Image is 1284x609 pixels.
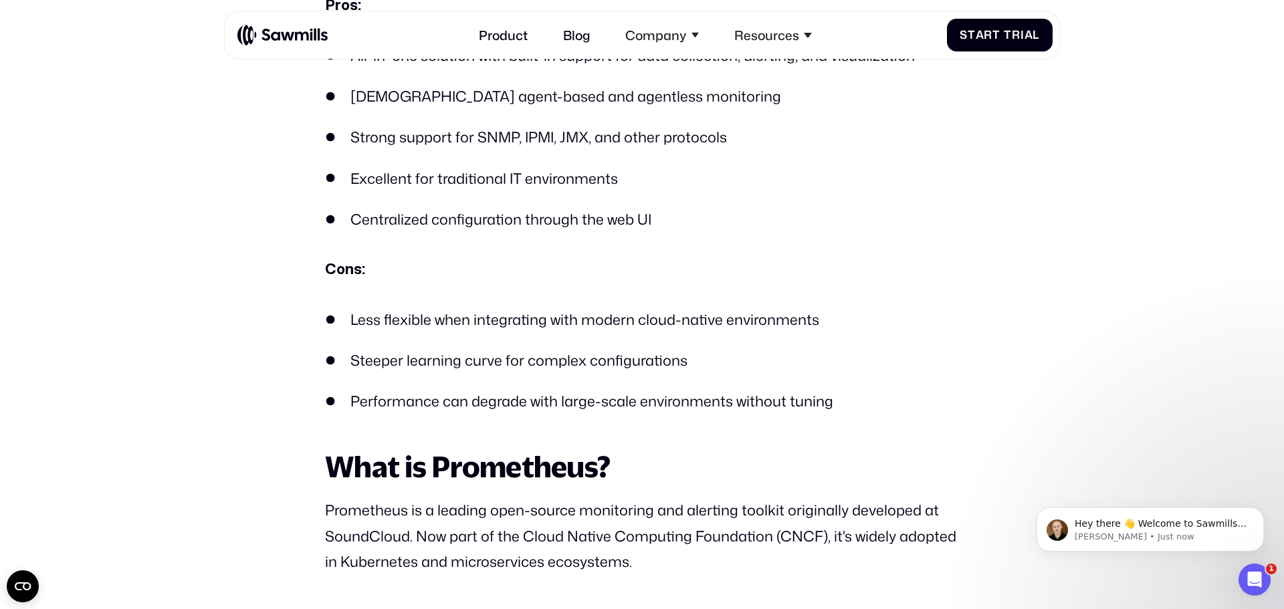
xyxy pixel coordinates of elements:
[325,86,959,107] li: [DEMOGRAPHIC_DATA] agent-based and agentless monitoring
[1033,28,1040,41] span: l
[325,449,610,483] strong: What is Prometheus?
[325,350,959,371] li: Steeper learning curve for complex configurations
[553,17,600,52] a: Blog
[960,28,968,41] span: S
[325,209,959,230] li: Centralized configuration through the web UI
[325,263,365,277] strong: Cons:
[58,51,231,64] p: Message from Winston, sent Just now
[968,28,976,41] span: t
[616,17,708,52] div: Company
[1016,479,1284,573] iframe: Intercom notifications message
[1025,28,1033,41] span: a
[1004,28,1012,41] span: T
[984,28,992,41] span: r
[625,27,686,43] div: Company
[1266,564,1277,574] span: 1
[1021,28,1025,41] span: i
[469,17,538,52] a: Product
[7,570,39,602] button: Open CMP widget
[325,390,959,412] li: Performance can degrade with large-scale environments without tuning
[992,28,1000,41] span: t
[1239,564,1271,596] iframe: Intercom live chat
[725,17,821,52] div: Resources
[947,19,1053,51] a: StartTrial
[976,28,984,41] span: a
[1012,28,1021,41] span: r
[325,168,959,189] li: Excellent for traditional IT environments
[325,497,959,576] p: Prometheus is a leading open-source monitoring and alerting toolkit originally developed at Sound...
[325,126,959,148] li: Strong support for SNMP, IPMI, JMX, and other protocols
[58,39,230,116] span: Hey there 👋 Welcome to Sawmills. The smart telemetry management platform that solves cost, qualit...
[734,27,799,43] div: Resources
[325,309,959,330] li: Less flexible when integrating with modern cloud-native environments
